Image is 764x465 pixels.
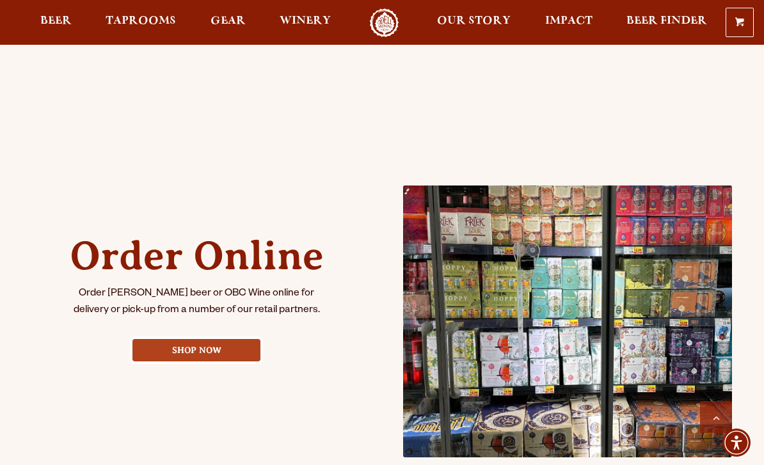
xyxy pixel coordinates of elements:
[271,8,339,37] a: Winery
[437,16,511,26] span: Our Story
[360,8,408,37] a: Odell Home
[202,8,254,37] a: Gear
[626,16,707,26] span: Beer Finder
[68,286,324,320] p: Order [PERSON_NAME] beer or OBC Wine online for delivery or pick-up from a number of our retail p...
[132,339,260,361] a: Shop Now
[211,16,246,26] span: Gear
[545,16,593,26] span: Impact
[403,185,732,457] img: beer_finder
[40,16,72,26] span: Beer
[68,233,324,278] h2: Order Online
[537,8,601,37] a: Impact
[106,16,176,26] span: Taprooms
[722,429,751,457] div: Accessibility Menu
[280,16,331,26] span: Winery
[700,401,732,433] a: Scroll to top
[32,8,80,37] a: Beer
[429,8,519,37] a: Our Story
[618,8,715,37] a: Beer Finder
[97,8,184,37] a: Taprooms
